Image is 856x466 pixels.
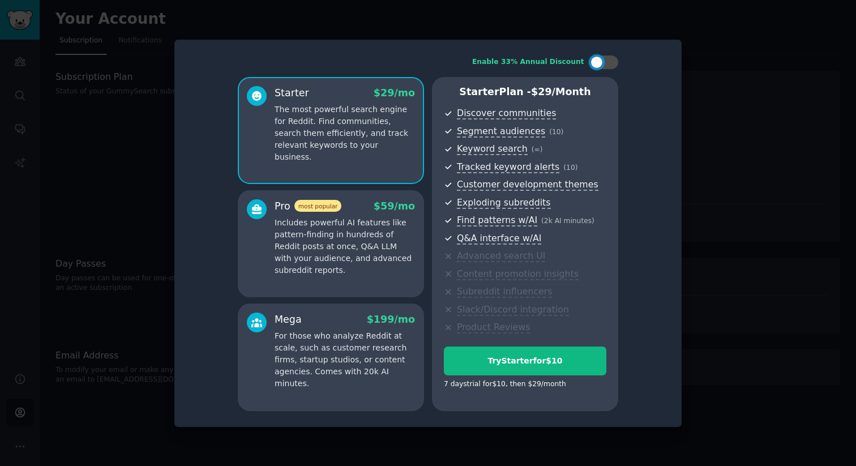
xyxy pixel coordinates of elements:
span: Segment audiences [457,126,545,138]
span: Discover communities [457,108,556,119]
div: Enable 33% Annual Discount [472,57,584,67]
span: Subreddit influencers [457,286,552,298]
span: Product Reviews [457,322,530,334]
span: $ 199 /mo [367,314,415,325]
div: Try Starter for $10 [444,355,606,367]
span: Find patterns w/AI [457,215,537,226]
span: Content promotion insights [457,268,579,280]
span: $ 29 /month [531,86,591,97]
span: Keyword search [457,143,528,155]
span: Slack/Discord integration [457,304,569,316]
span: Tracked keyword alerts [457,161,559,173]
p: Includes powerful AI features like pattern-finding in hundreds of Reddit posts at once, Q&A LLM w... [275,217,415,276]
p: The most powerful search engine for Reddit. Find communities, search them efficiently, and track ... [275,104,415,163]
span: $ 29 /mo [374,87,415,99]
span: Customer development themes [457,179,598,191]
div: Mega [275,313,302,327]
p: For those who analyze Reddit at scale, such as customer research firms, startup studios, or conte... [275,330,415,390]
div: Starter [275,86,309,100]
span: Exploding subreddits [457,197,550,209]
span: Advanced search UI [457,250,545,262]
span: most popular [294,200,342,212]
span: ( 10 ) [563,164,577,172]
span: Q&A interface w/AI [457,233,541,245]
button: TryStarterfor$10 [444,347,606,375]
p: Starter Plan - [444,85,606,99]
span: $ 59 /mo [374,200,415,212]
span: ( 2k AI minutes ) [541,217,594,225]
div: 7 days trial for $10 , then $ 29 /month [444,379,566,390]
span: ( 10 ) [549,128,563,136]
div: Pro [275,199,341,213]
span: ( ∞ ) [532,146,543,153]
